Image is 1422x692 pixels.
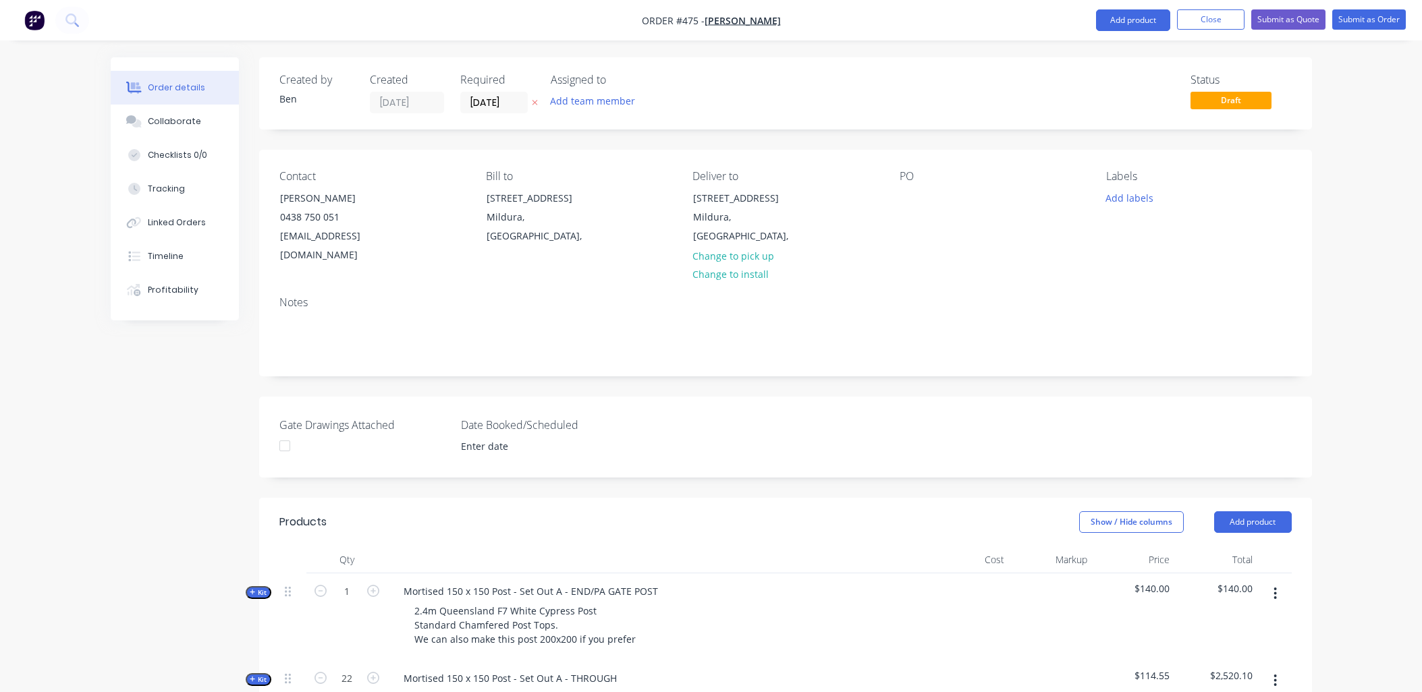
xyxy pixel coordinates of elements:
div: Required [460,74,535,86]
div: Deliver to [692,170,877,183]
input: Enter date [452,436,620,457]
div: Created [370,74,444,86]
button: Submit as Quote [1251,9,1325,30]
div: Qty [306,546,387,573]
div: Labels [1106,170,1291,183]
div: 0438 750 051 [280,208,392,227]
div: Price [1093,546,1176,573]
div: Total [1175,546,1258,573]
div: Mildura, [GEOGRAPHIC_DATA], [693,208,805,246]
div: Mortised 150 x 150 Post - Set Out A - THROUGH [393,668,628,688]
div: Ben [279,92,354,106]
div: Checklists 0/0 [148,149,207,161]
span: Draft [1191,92,1271,109]
button: Add product [1214,511,1292,533]
div: [EMAIL_ADDRESS][DOMAIN_NAME] [280,227,392,264]
span: $140.00 [1180,581,1253,596]
div: [STREET_ADDRESS]Mildura, [GEOGRAPHIC_DATA], [475,188,610,246]
span: $2,520.10 [1180,668,1253,683]
span: $114.55 [1098,668,1170,683]
div: Notes [279,296,1292,309]
a: [PERSON_NAME] [705,14,781,27]
span: $140.00 [1098,581,1170,596]
div: Mortised 150 x 150 Post - Set Out A - END/PA GATE POST [393,581,669,601]
button: Kit [246,673,271,686]
div: Products [279,514,327,530]
button: Tracking [111,172,239,206]
button: Profitability [111,273,239,307]
div: [PERSON_NAME]0438 750 051[EMAIL_ADDRESS][DOMAIN_NAME] [269,188,404,265]
div: Contact [279,170,464,183]
div: [STREET_ADDRESS]Mildura, [GEOGRAPHIC_DATA], [682,188,817,246]
button: Add team member [551,92,642,110]
div: Collaborate [148,115,201,127]
div: Markup [1010,546,1093,573]
div: Timeline [148,250,184,262]
button: Change to pick up [685,246,781,264]
button: Order details [111,71,239,105]
div: [STREET_ADDRESS] [693,189,805,208]
div: [PERSON_NAME] [280,189,392,208]
img: Factory [24,10,45,30]
button: Add team member [543,92,642,110]
div: Order details [148,82,205,94]
button: Close [1177,9,1245,30]
div: Tracking [148,183,185,195]
button: Submit as Order [1332,9,1406,30]
div: Profitability [148,284,198,296]
button: Checklists 0/0 [111,138,239,172]
label: Gate Drawings Attached [279,417,448,433]
button: Linked Orders [111,206,239,239]
div: PO [900,170,1085,183]
button: Add product [1096,9,1170,31]
button: Add labels [1099,188,1161,206]
div: Linked Orders [148,217,206,229]
label: Date Booked/Scheduled [461,417,630,433]
div: 2.4m Queensland F7 White Cypress Post Standard Chamfered Post Tops. We can also make this post 20... [404,601,647,649]
button: Show / Hide columns [1079,511,1184,533]
div: Cost [927,546,1010,573]
button: Kit [246,586,271,599]
div: Status [1191,74,1292,86]
button: Timeline [111,239,239,273]
div: Mildura, [GEOGRAPHIC_DATA], [487,208,599,246]
div: Assigned to [551,74,686,86]
span: Kit [250,587,267,598]
div: Bill to [486,170,671,183]
div: Created by [279,74,354,86]
span: Kit [250,674,267,685]
div: [STREET_ADDRESS] [487,189,599,208]
button: Collaborate [111,105,239,138]
span: Order #475 - [642,14,705,27]
button: Change to install [685,265,775,283]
